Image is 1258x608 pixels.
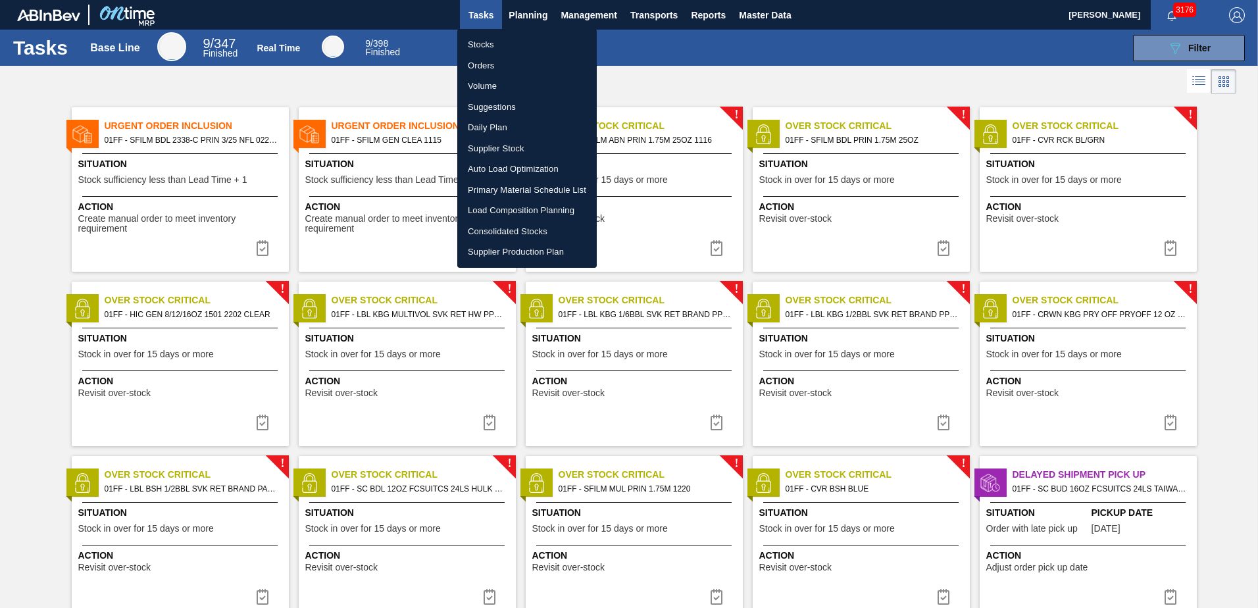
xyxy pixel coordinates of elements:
a: Consolidated Stocks [457,221,597,242]
a: Auto Load Optimization [457,159,597,180]
a: Supplier Production Plan [457,241,597,263]
a: Suggestions [457,97,597,118]
a: Primary Material Schedule List [457,180,597,201]
a: Supplier Stock [457,138,597,159]
a: Load Composition Planning [457,200,597,221]
a: Orders [457,55,597,76]
a: Volume [457,76,597,97]
a: Daily Plan [457,117,597,138]
a: Stocks [457,34,597,55]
